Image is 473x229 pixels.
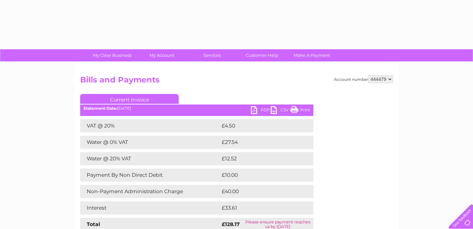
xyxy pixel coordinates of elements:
td: £27.54 [220,136,300,149]
td: £4.50 [220,119,298,132]
td: £10.00 [220,169,300,182]
a: Make A Payment [285,49,339,61]
td: Non-Payment Administration Charge [80,185,220,198]
a: Current Invoice [80,94,179,104]
a: Print [290,106,310,116]
strong: £128.17 [222,221,240,227]
td: £12.52 [220,152,299,165]
a: My Account [135,49,189,61]
td: Interest [80,201,220,215]
h2: Bills and Payments [80,75,393,88]
td: £33.61 [220,201,300,215]
a: Customer Help [235,49,289,61]
td: Water @ 20% VAT [80,152,220,165]
td: Water @ 0% VAT [80,136,220,149]
b: Statement Date: [83,106,117,111]
a: Services [185,49,239,61]
td: VAT @ 20% [80,119,220,132]
div: Account number [334,75,393,83]
td: £40.00 [220,185,301,198]
td: Payment By Non Direct Debit [80,169,220,182]
a: PDF [251,106,271,116]
a: CSV [271,106,290,116]
div: [DATE] [80,106,313,111]
a: My Clear Business [85,49,139,61]
strong: Total [87,221,100,227]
